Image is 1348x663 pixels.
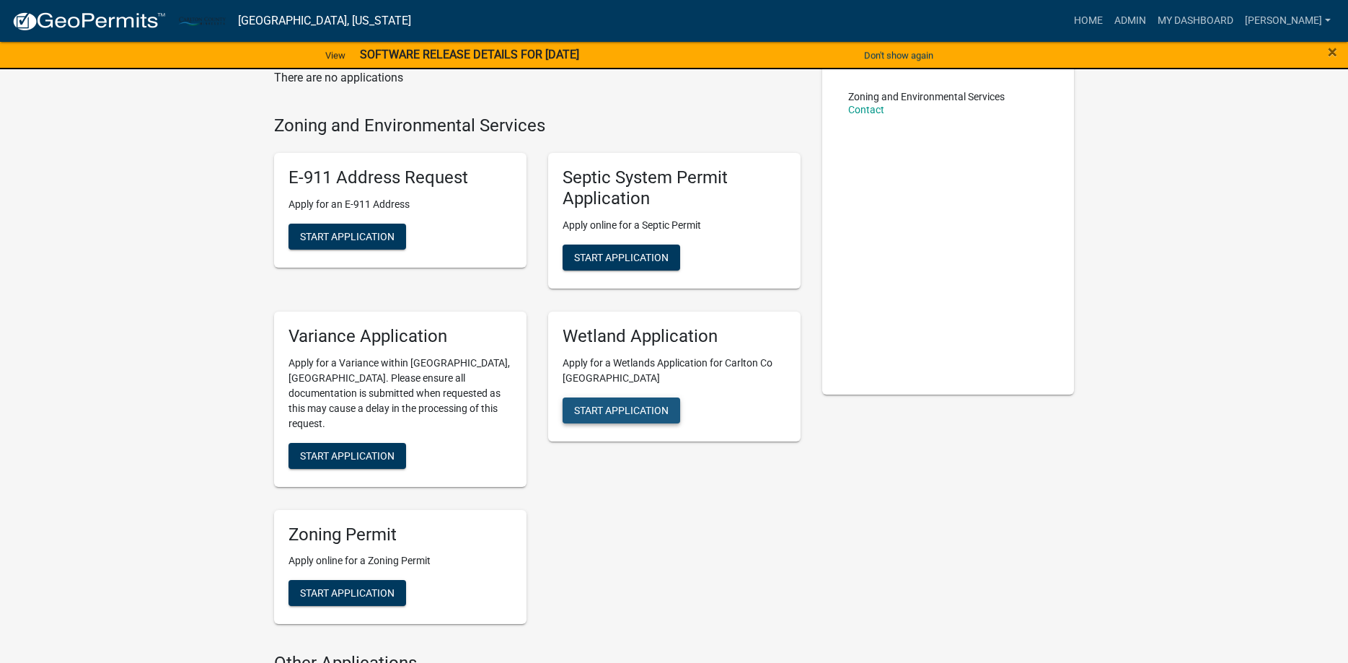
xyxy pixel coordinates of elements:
p: Zoning and Environmental Services [848,92,1005,102]
span: Start Application [300,587,395,599]
h5: Septic System Permit Application [563,167,786,209]
span: Start Application [574,404,669,416]
a: Contact [848,104,884,115]
h5: Zoning Permit [288,524,512,545]
button: Start Application [288,443,406,469]
button: Start Application [288,224,406,250]
a: Admin [1109,7,1152,35]
h4: Zoning and Environmental Services [274,115,801,136]
p: Apply for a Variance within [GEOGRAPHIC_DATA], [GEOGRAPHIC_DATA]. Please ensure all documentation... [288,356,512,431]
p: Apply for a Wetlands Application for Carlton Co [GEOGRAPHIC_DATA] [563,356,786,386]
span: Start Application [300,231,395,242]
a: [GEOGRAPHIC_DATA], [US_STATE] [238,9,411,33]
img: Carlton County, Minnesota [177,11,226,30]
a: View [320,43,351,67]
button: Close [1328,43,1337,61]
h5: E-911 Address Request [288,167,512,188]
p: Apply online for a Septic Permit [563,218,786,233]
button: Start Application [563,398,680,423]
button: Start Application [563,245,680,271]
button: Don't show again [858,43,939,67]
strong: SOFTWARE RELEASE DETAILS FOR [DATE] [360,48,579,61]
a: [PERSON_NAME] [1239,7,1336,35]
p: There are no applications [274,69,801,87]
h5: Wetland Application [563,326,786,347]
h5: Variance Application [288,326,512,347]
span: Start Application [574,251,669,263]
button: Start Application [288,580,406,606]
p: Apply for an E-911 Address [288,197,512,212]
a: My Dashboard [1152,7,1239,35]
a: Home [1068,7,1109,35]
span: Start Application [300,449,395,461]
p: Apply online for a Zoning Permit [288,553,512,568]
span: × [1328,42,1337,62]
